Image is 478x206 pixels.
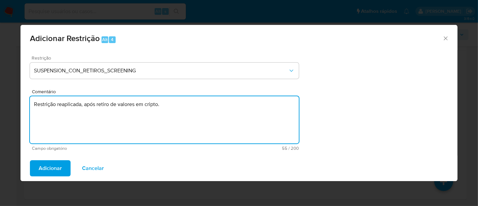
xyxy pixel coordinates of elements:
[32,56,301,60] span: Restrição
[442,35,448,41] button: Fechar a janela
[82,161,104,176] span: Cancelar
[39,161,62,176] span: Adicionar
[111,36,114,43] span: 4
[102,36,108,43] span: Alt
[30,160,71,176] button: Adicionar
[30,32,100,44] span: Adicionar Restrição
[32,89,301,94] span: Comentário
[30,63,299,79] button: Restriction
[34,67,288,74] span: SUSPENSION_CON_RETIROS_SCREENING
[73,160,113,176] button: Cancelar
[165,146,299,150] span: Máximo de 200 caracteres
[30,96,299,143] textarea: Restrição reaplicada, após retiro de valores em cripto.
[32,146,165,151] span: Campo obrigatório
